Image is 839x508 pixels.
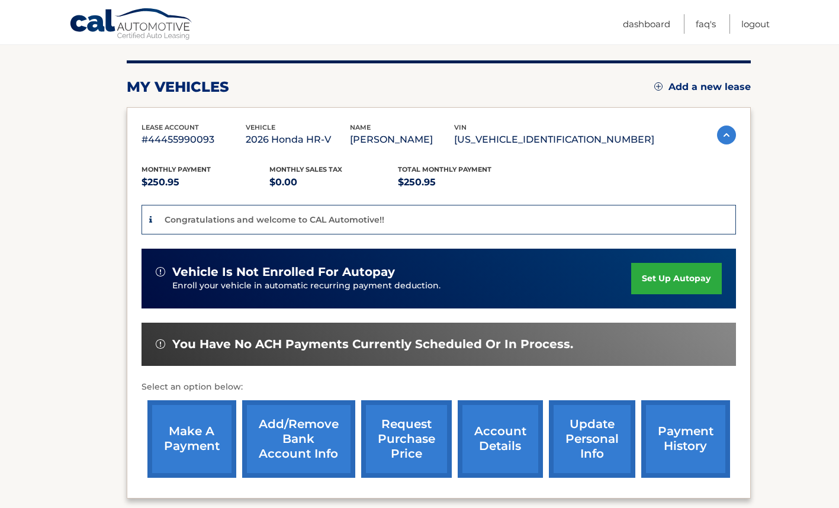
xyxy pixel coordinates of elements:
span: lease account [142,123,199,131]
a: set up autopay [631,263,721,294]
span: You have no ACH payments currently scheduled or in process. [172,337,573,352]
p: $250.95 [142,174,270,191]
span: vin [454,123,467,131]
p: [PERSON_NAME] [350,131,454,148]
span: name [350,123,371,131]
span: vehicle [246,123,275,131]
p: Congratulations and welcome to CAL Automotive!! [165,214,384,225]
img: accordion-active.svg [717,126,736,144]
a: request purchase price [361,400,452,478]
a: Dashboard [623,14,670,34]
span: vehicle is not enrolled for autopay [172,265,395,279]
img: alert-white.svg [156,339,165,349]
h2: my vehicles [127,78,229,96]
a: account details [458,400,543,478]
p: $250.95 [398,174,526,191]
span: Monthly sales Tax [269,165,342,173]
img: alert-white.svg [156,267,165,276]
p: [US_VEHICLE_IDENTIFICATION_NUMBER] [454,131,654,148]
a: Logout [741,14,770,34]
p: #44455990093 [142,131,246,148]
span: Monthly Payment [142,165,211,173]
p: Enroll your vehicle in automatic recurring payment deduction. [172,279,632,292]
span: Total Monthly Payment [398,165,491,173]
a: make a payment [147,400,236,478]
a: Add a new lease [654,81,751,93]
p: $0.00 [269,174,398,191]
a: update personal info [549,400,635,478]
p: 2026 Honda HR-V [246,131,350,148]
a: Add/Remove bank account info [242,400,355,478]
p: Select an option below: [142,380,736,394]
a: payment history [641,400,730,478]
img: add.svg [654,82,663,91]
a: FAQ's [696,14,716,34]
a: Cal Automotive [69,8,194,42]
